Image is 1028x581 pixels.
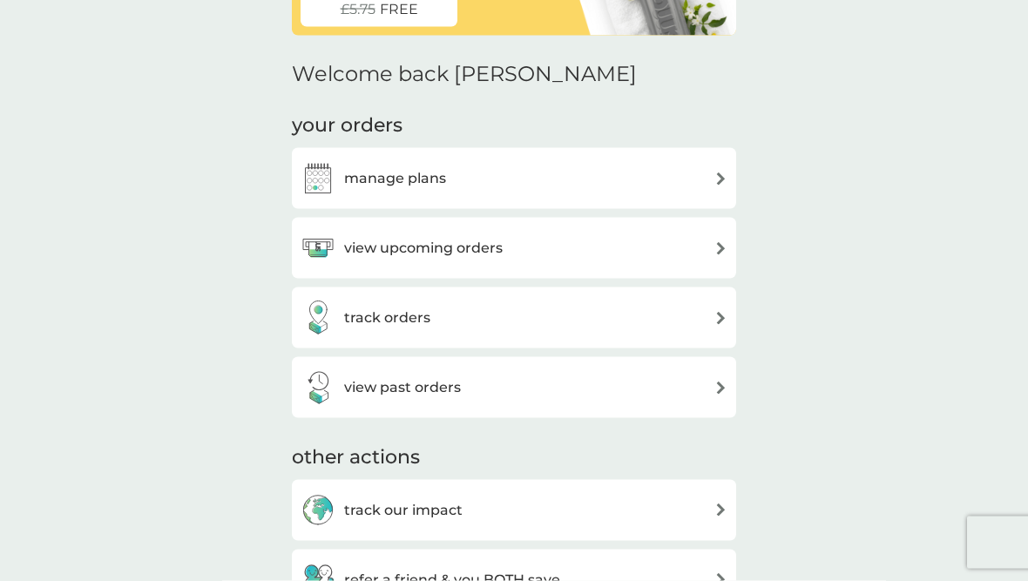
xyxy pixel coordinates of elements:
img: arrow right [714,242,727,255]
h3: your orders [292,112,402,139]
h3: track orders [344,307,430,329]
img: arrow right [714,172,727,186]
img: arrow right [714,312,727,325]
h2: Welcome back [PERSON_NAME] [292,62,637,87]
h3: view past orders [344,376,461,399]
h3: other actions [292,444,420,471]
img: arrow right [714,503,727,517]
h3: track our impact [344,499,463,522]
h3: view upcoming orders [344,237,503,260]
img: arrow right [714,382,727,395]
h3: manage plans [344,167,446,190]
